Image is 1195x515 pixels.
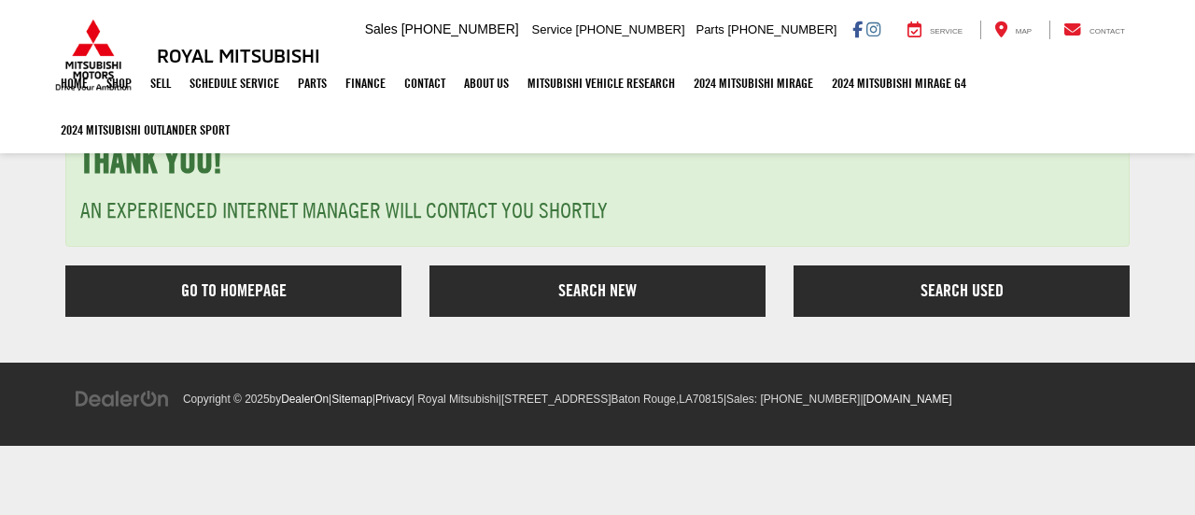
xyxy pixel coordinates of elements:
a: 2024 Mitsubishi Mirage G4 [822,60,976,107]
span: Baton Rouge, [612,393,680,406]
img: Mitsubishi [51,19,135,92]
h3: Royal Mitsubishi [157,45,320,65]
a: 2024 Mitsubishi Mirage [684,60,822,107]
a: Search Used [794,265,1130,317]
strong: Thank You! [80,140,222,180]
a: Facebook: Click to visit our Facebook page [852,21,863,36]
a: Service [893,21,977,39]
img: b=99784818 [1,455,2,456]
a: DealerOn Home Page [281,393,329,406]
a: Go to Homepage [65,265,401,317]
a: Search New [429,265,766,317]
a: [DOMAIN_NAME] [864,393,952,406]
span: LA [679,393,693,406]
a: Finance [336,60,395,107]
a: 2024 Mitsubishi Outlander SPORT [51,107,239,153]
span: | [860,393,951,406]
a: Sell [141,60,180,107]
a: Map [980,21,1046,39]
a: DealerOn [75,391,170,406]
img: DealerOn [75,389,170,409]
span: Service [930,27,963,36]
span: 70815 [693,393,724,406]
a: Contact [1049,21,1139,39]
section: Links that go to a new page. [65,265,1130,323]
span: [STREET_ADDRESS] [501,393,612,406]
a: Parts: Opens in a new tab [288,60,336,107]
a: Home [51,60,97,107]
span: Sales: [726,393,757,406]
a: Schedule Service: Opens in a new tab [180,60,288,107]
span: [PHONE_NUMBER] [760,393,860,406]
span: Parts [696,22,724,36]
span: Copyright © 2025 [183,393,270,406]
span: by [270,393,329,406]
span: Service [532,22,572,36]
a: Sitemap [331,393,373,406]
span: [PHONE_NUMBER] [727,22,836,36]
a: Privacy [375,393,412,406]
span: | [329,393,373,406]
a: Instagram: Click to visit our Instagram page [866,21,880,36]
a: Shop [97,60,141,107]
span: | [499,393,724,406]
a: Contact [395,60,455,107]
span: | [373,393,412,406]
span: [PHONE_NUMBER] [401,21,519,36]
a: Mitsubishi Vehicle Research [518,60,684,107]
span: | Royal Mitsubishi [412,393,499,406]
h3: An experienced Internet Manager will contact you shortly [80,198,1115,222]
span: Contact [1090,27,1125,36]
span: [PHONE_NUMBER] [576,22,685,36]
a: About Us [455,60,518,107]
span: Sales [365,21,398,36]
span: Map [1016,27,1032,36]
span: | [724,393,861,406]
